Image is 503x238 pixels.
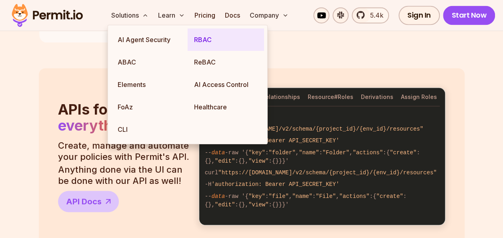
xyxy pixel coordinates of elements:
[199,111,445,123] code: curl -L X POST
[188,73,264,96] a: AI Access Control
[299,149,319,155] span: "name"
[111,96,188,118] a: FoAz
[199,146,445,166] code: -- -raw '{ : , : , :{ :{}, :{}, :{}}}'
[218,169,437,175] span: "https://[DOMAIN_NAME]/v2/schema/{project_id}/{env_id}/resources"
[248,149,265,155] span: "key"
[215,201,235,208] span: "edit"
[361,88,393,106] button: Derivations
[66,196,102,207] span: API Docs
[292,193,312,199] span: "name"
[443,6,495,25] a: Start Now
[352,7,389,23] a: 5.4k
[199,135,445,146] code: -H
[399,6,440,25] a: Sign In
[8,2,86,29] img: Permit logo
[215,157,235,164] span: "edit"
[188,51,264,73] a: ReBAC
[108,7,152,23] button: Solutions
[58,100,114,118] span: APIs for
[211,137,339,143] span: 'authorization: Bearer API_SECRET_KEY'
[111,118,188,141] a: CLI
[246,7,292,23] button: Company
[269,149,295,155] span: "folder"
[205,125,423,132] span: "https://[DOMAIN_NAME]/v2/schema/{project_id}/{env_id}/resources"
[155,7,188,23] button: Learn
[262,88,300,106] button: Relationships
[323,149,349,155] span: "Folder"
[199,167,445,178] code: curl
[316,193,336,199] span: "File"
[191,7,218,23] a: Pricing
[211,181,339,187] span: 'authorization: Bearer API_SECRET_KEY'
[353,149,383,155] span: "actions"
[111,73,188,96] a: Elements
[188,96,264,118] a: Healthcare
[111,51,188,73] a: ABAC
[211,193,225,199] span: data
[308,88,353,106] button: Resource#Roles
[111,28,188,51] a: AI Agent Security
[376,193,403,199] span: "create"
[199,178,445,190] code: -H
[199,190,445,210] code: -- -raw '{ : , : , :{ :{}, :{}, :{}}}'
[58,163,189,186] p: Anything done via the UI can be done with our API as well!
[365,10,383,20] span: 5.4k
[222,7,243,23] a: Docs
[248,157,269,164] span: "view"
[269,193,289,199] span: "file"
[58,191,119,212] a: API Docs
[390,149,417,155] span: "create"
[58,116,134,134] span: everything
[401,88,437,106] button: Assign Roles
[248,193,265,199] span: "key"
[188,28,264,51] a: RBAC
[339,193,370,199] span: "actions"
[58,139,189,162] p: Create, manage and automate your policies with Permit's API.
[211,149,225,155] span: data
[248,201,269,208] span: "view"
